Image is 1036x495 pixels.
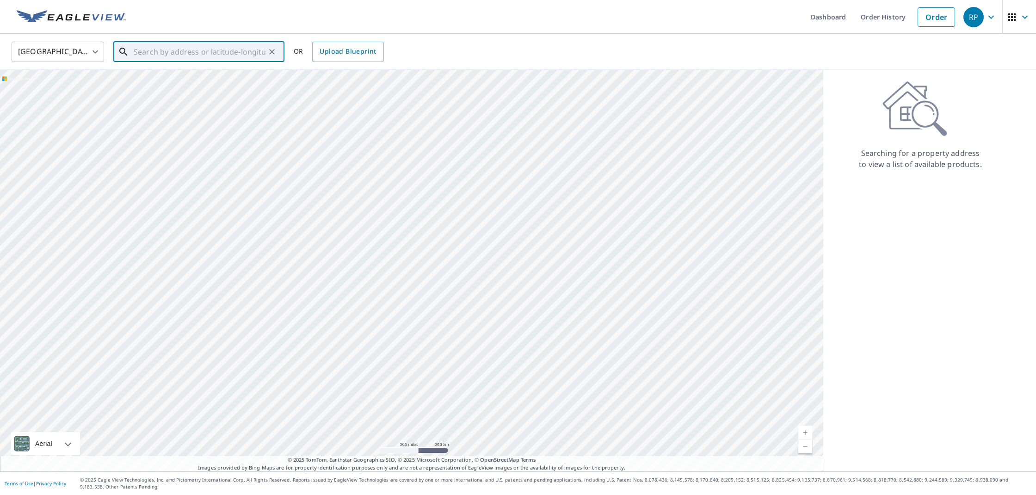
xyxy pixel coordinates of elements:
div: Aerial [11,432,80,455]
p: © 2025 Eagle View Technologies, Inc. and Pictometry International Corp. All Rights Reserved. Repo... [80,476,1031,490]
a: Upload Blueprint [312,42,383,62]
a: Order [918,7,955,27]
a: Privacy Policy [36,480,66,487]
button: Clear [265,45,278,58]
div: Aerial [32,432,55,455]
span: Upload Blueprint [320,46,376,57]
a: Current Level 5, Zoom In [798,426,812,439]
div: OR [294,42,384,62]
div: RP [963,7,984,27]
a: Terms of Use [5,480,33,487]
a: Terms [521,456,536,463]
input: Search by address or latitude-longitude [134,39,265,65]
a: OpenStreetMap [480,456,519,463]
img: EV Logo [17,10,126,24]
p: | [5,481,66,486]
span: © 2025 TomTom, Earthstar Geographics SIO, © 2025 Microsoft Corporation, © [288,456,536,464]
div: [GEOGRAPHIC_DATA] [12,39,104,65]
a: Current Level 5, Zoom Out [798,439,812,453]
p: Searching for a property address to view a list of available products. [858,148,982,170]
